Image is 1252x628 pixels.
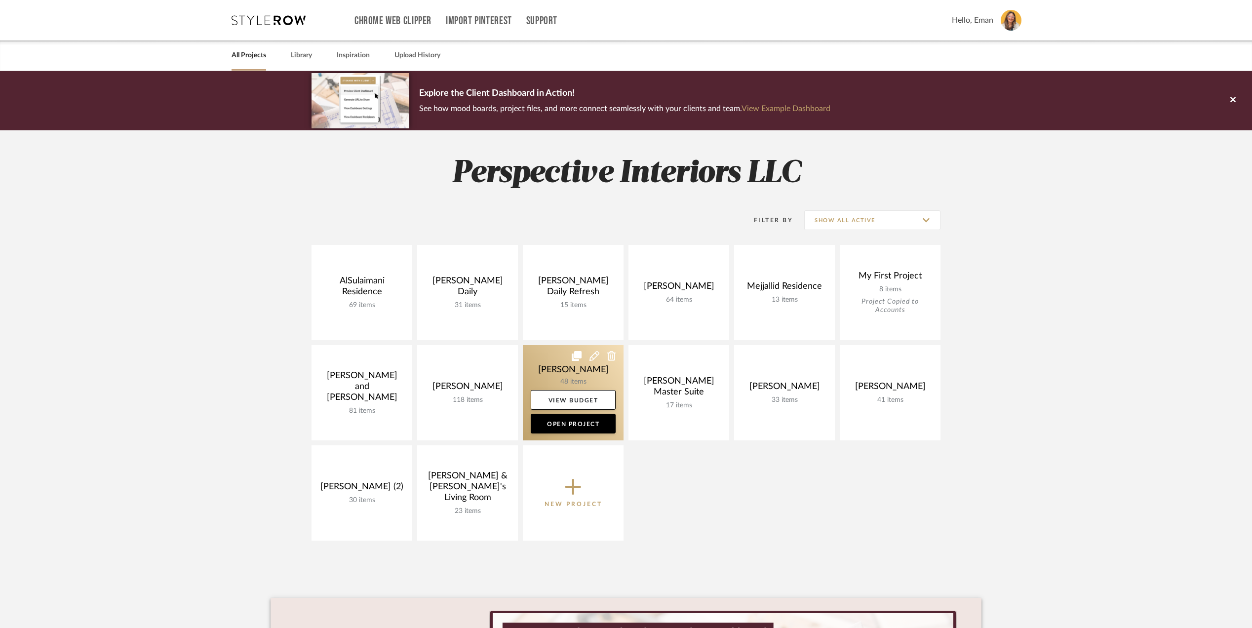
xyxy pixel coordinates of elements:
[742,381,827,396] div: [PERSON_NAME]
[531,414,616,433] a: Open Project
[425,275,510,301] div: [PERSON_NAME] Daily
[545,499,602,509] p: New Project
[354,17,431,25] a: Chrome Web Clipper
[636,281,721,296] div: [PERSON_NAME]
[319,301,404,310] div: 69 items
[291,49,312,62] a: Library
[531,390,616,410] a: View Budget
[741,215,793,225] div: Filter By
[425,396,510,404] div: 118 items
[319,370,404,407] div: [PERSON_NAME] and [PERSON_NAME]
[319,275,404,301] div: AlSulaimani Residence
[848,396,933,404] div: 41 items
[394,49,440,62] a: Upload History
[425,301,510,310] div: 31 items
[531,275,616,301] div: [PERSON_NAME] Daily Refresh
[636,401,721,410] div: 17 items
[319,407,404,415] div: 81 items
[952,14,993,26] span: Hello, Eman
[419,102,830,116] p: See how mood boards, project files, and more connect seamlessly with your clients and team.
[1001,10,1021,31] img: avatar
[312,73,409,128] img: d5d033c5-7b12-40c2-a960-1ecee1989c38.png
[425,471,510,507] div: [PERSON_NAME] & [PERSON_NAME]'s Living Room
[848,298,933,314] div: Project Copied to Accounts
[446,17,512,25] a: Import Pinterest
[337,49,370,62] a: Inspiration
[419,86,830,102] p: Explore the Client Dashboard in Action!
[425,507,510,515] div: 23 items
[742,296,827,304] div: 13 items
[742,105,830,113] a: View Example Dashboard
[425,381,510,396] div: [PERSON_NAME]
[742,281,827,296] div: Mejjallid Residence
[742,396,827,404] div: 33 items
[526,17,557,25] a: Support
[271,155,981,192] h2: Perspective Interiors LLC
[636,376,721,401] div: [PERSON_NAME] Master Suite
[531,301,616,310] div: 15 items
[848,381,933,396] div: [PERSON_NAME]
[523,445,624,541] button: New Project
[848,285,933,294] div: 8 items
[319,496,404,505] div: 30 items
[232,49,266,62] a: All Projects
[319,481,404,496] div: [PERSON_NAME] (2)
[636,296,721,304] div: 64 items
[848,271,933,285] div: My First Project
